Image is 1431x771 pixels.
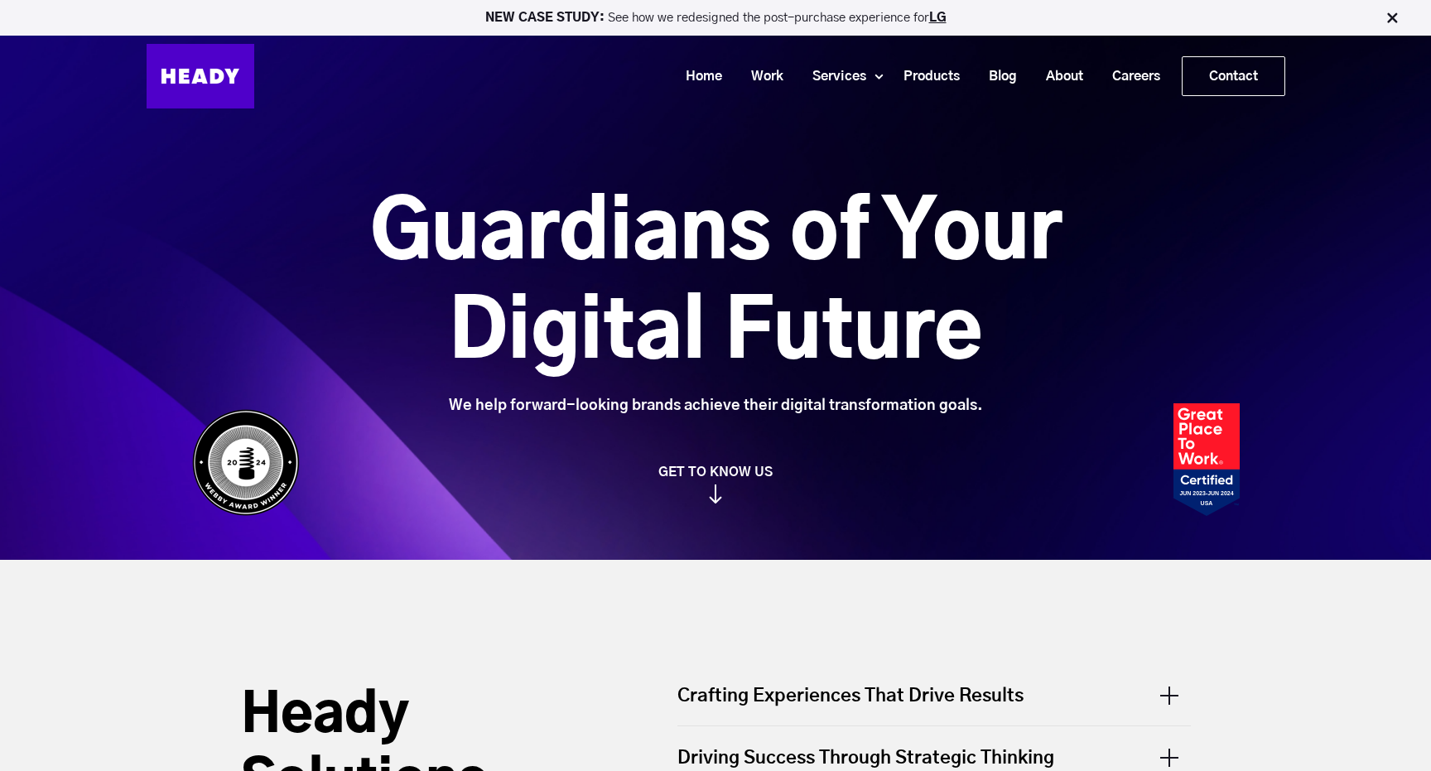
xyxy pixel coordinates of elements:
[277,185,1154,383] h1: Guardians of Your Digital Future
[184,464,1248,504] a: GET TO KNOW US
[271,56,1285,96] div: Navigation Menu
[709,485,722,504] img: arrow_down
[883,61,968,92] a: Products
[7,12,1424,24] p: See how we redesigned the post-purchase experience for
[485,12,608,24] strong: NEW CASE STUDY:
[1183,57,1284,95] a: Contact
[1173,403,1240,516] img: Heady_2023_Certification_Badge
[677,683,1191,725] div: Crafting Experiences That Drive Results
[277,397,1154,415] div: We help forward-looking brands achieve their digital transformation goals.
[1025,61,1091,92] a: About
[147,44,254,108] img: Heady_Logo_Web-01 (1)
[730,61,792,92] a: Work
[192,409,300,516] img: Heady_WebbyAward_Winner-4
[792,61,874,92] a: Services
[665,61,730,92] a: Home
[929,12,947,24] a: LG
[1384,10,1400,27] img: Close Bar
[1091,61,1168,92] a: Careers
[968,61,1025,92] a: Blog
